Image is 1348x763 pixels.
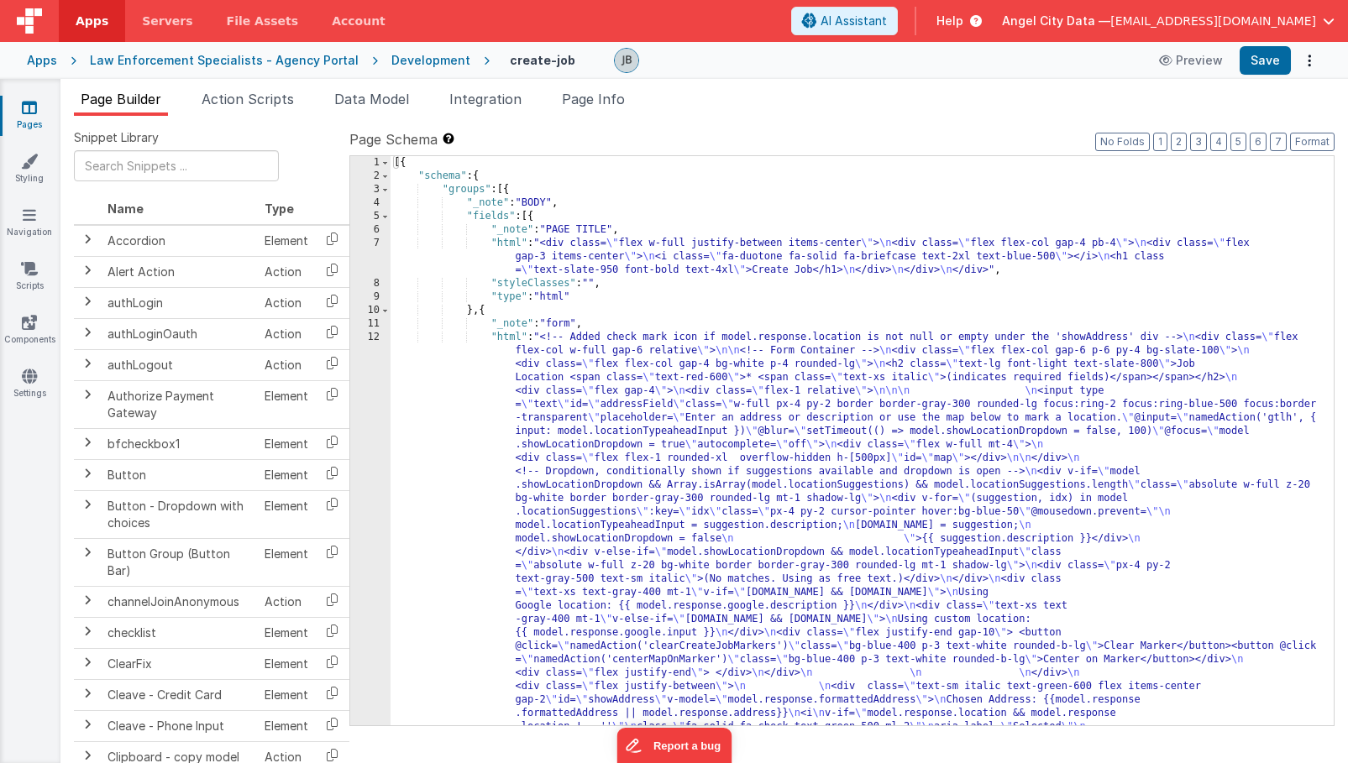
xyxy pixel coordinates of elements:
span: Type [265,201,294,216]
td: Element [258,380,315,428]
span: Name [108,201,144,216]
div: 6 [350,223,391,237]
button: 2 [1171,133,1187,151]
div: Development [391,52,470,69]
div: 10 [350,304,391,317]
td: Element [258,679,315,710]
div: 5 [350,210,391,223]
td: Action [258,256,315,287]
span: File Assets [227,13,299,29]
span: Snippet Library [74,129,159,146]
button: 7 [1270,133,1287,151]
div: Law Enforcement Specialists - Agency Portal [90,52,359,69]
div: Apps [27,52,57,69]
div: 11 [350,317,391,331]
span: AI Assistant [821,13,887,29]
button: No Folds [1095,133,1150,151]
button: Format [1290,133,1335,151]
span: Action Scripts [202,91,294,107]
span: Page Info [562,91,625,107]
div: 1 [350,156,391,170]
td: Action [258,318,315,349]
td: Action [258,287,315,318]
td: Alert Action [101,256,258,287]
button: Save [1240,46,1291,75]
button: 3 [1190,133,1207,151]
span: Apps [76,13,108,29]
td: Cleave - Phone Input [101,710,258,741]
td: Cleave - Credit Card [101,679,258,710]
td: ClearFix [101,648,258,679]
td: Action [258,586,315,617]
td: Element [258,459,315,490]
button: 6 [1250,133,1267,151]
iframe: Marker.io feedback button [616,728,732,763]
td: Element [258,617,315,648]
td: Button Group (Button Bar) [101,538,258,586]
td: Action [258,349,315,380]
button: Options [1298,49,1321,72]
td: Element [258,648,315,679]
td: authLogout [101,349,258,380]
div: 8 [350,277,391,290]
td: authLoginOauth [101,318,258,349]
td: Accordion [101,225,258,257]
td: channelJoinAnonymous [101,586,258,617]
div: 9 [350,290,391,304]
td: Authorize Payment Gateway [101,380,258,428]
img: 9990944320bbc1bcb8cfbc08cd9c0949 [615,49,638,72]
td: checklist [101,617,258,648]
td: Element [258,225,315,257]
h4: create-job [510,54,575,66]
td: Button [101,459,258,490]
div: 7 [350,237,391,277]
button: 1 [1153,133,1167,151]
td: Element [258,710,315,741]
button: AI Assistant [791,7,898,35]
div: 2 [350,170,391,183]
span: Page Schema [349,129,438,149]
input: Search Snippets ... [74,150,279,181]
button: 5 [1230,133,1246,151]
td: bfcheckbox1 [101,428,258,459]
div: 3 [350,183,391,196]
td: Element [258,538,315,586]
span: Data Model [334,91,409,107]
td: Button - Dropdown with choices [101,490,258,538]
button: 4 [1210,133,1227,151]
div: 4 [350,196,391,210]
span: Servers [142,13,192,29]
td: authLogin [101,287,258,318]
span: Integration [449,91,522,107]
span: [EMAIL_ADDRESS][DOMAIN_NAME] [1110,13,1316,29]
span: Angel City Data — [1002,13,1110,29]
button: Angel City Data — [EMAIL_ADDRESS][DOMAIN_NAME] [1002,13,1335,29]
button: Preview [1149,47,1233,74]
td: Element [258,490,315,538]
span: Page Builder [81,91,161,107]
td: Element [258,428,315,459]
span: Help [936,13,963,29]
